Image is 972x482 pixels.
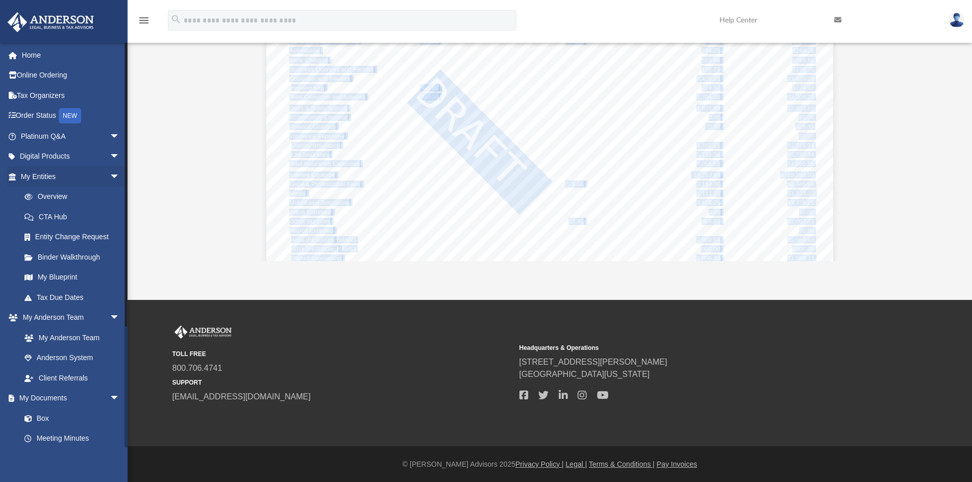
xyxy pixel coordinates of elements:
span: $1,096.11 [787,256,815,262]
span: Hosting Exp [291,85,324,91]
span: $900.00 [792,246,814,252]
span: Office Supplies [289,219,330,225]
small: SUPPORT [172,378,512,387]
span: $1,007.82 [787,219,814,225]
span: Finance Charges [289,124,335,130]
span: Mobile and Telephone [289,200,349,206]
span: $1,111.22 [787,191,815,197]
small: TOLL FREE [172,349,512,359]
a: Online Ordering [7,65,135,86]
a: [STREET_ADDRESS][PERSON_NAME] [519,358,667,366]
span: 569.86 [702,58,720,64]
span: 500.00 [420,85,438,91]
img: Anderson Advisors Platinum Portal [172,325,234,339]
span: -10,253.93 [691,172,720,179]
a: Box [14,408,125,428]
a: [EMAIL_ADDRESS][DOMAIN_NAME] [172,392,311,401]
span: Legal & Professional Fees [289,182,360,188]
span: Business Licenses and Permits [289,67,373,73]
img: User Pic [949,13,964,28]
span: 1,704.25 [696,94,720,100]
span: 1,823.89 [696,106,720,112]
span: 371.65 [565,182,584,188]
span: eCommerce Expense [289,115,347,121]
span: 53.46 [568,219,584,225]
a: Binder Walkthrough [14,247,135,267]
span: 401k [PERSON_NAME] [291,246,356,252]
a: My Anderson Teamarrow_drop_down [7,308,130,328]
span: 2,969.93 [696,237,720,243]
div: NEW [59,108,81,123]
a: Meeting Minutes [14,428,130,449]
span: Office Furniture [289,210,331,216]
span: 1,096.11 [696,256,720,262]
span: $1,823.89 [787,106,814,112]
a: Anderson System [14,348,130,368]
span: arrow_drop_down [110,166,130,187]
a: Terms & Conditions | [589,460,655,468]
span: $0.00 [799,134,814,140]
span: 294.25 [702,48,720,54]
span: 0.00 [709,115,720,121]
a: Client Referrals [14,368,130,388]
span: 274.97 [702,85,720,91]
a: menu [138,19,150,27]
span: $569.86 [792,58,814,64]
span: Automobile [289,48,319,54]
i: search [170,14,182,25]
a: Home [7,45,135,65]
span: $2,969.93 [787,237,814,243]
span: $3,476.25 [787,200,814,206]
span: Total Computer and Internet [289,94,365,100]
span: $774.97 [792,85,814,91]
a: Platinum Q&Aarrow_drop_down [7,126,135,146]
span: 3,476.25 [696,200,720,206]
a: Digital Productsarrow_drop_down [7,146,135,167]
span: $0.00 [799,228,814,234]
span: Liability Insurance [291,143,340,149]
i: menu [138,14,150,27]
span: Meals [289,191,306,197]
span: $0.00 [799,115,814,121]
a: Tax Due Dates [14,287,135,308]
span: 3,114.00 [696,182,720,188]
span: 138.75 [702,67,720,73]
a: [GEOGRAPHIC_DATA][US_STATE] [519,370,650,378]
span: 954.36 [702,219,720,225]
span: Computer and Internet [289,76,350,82]
span: Interest Expense [289,172,335,179]
span: 29.85 [705,124,720,130]
small: Headquarters & Operations [519,343,859,352]
a: My Blueprint [14,267,130,288]
div: © [PERSON_NAME] Advisors 2025 [128,459,972,470]
a: My Anderson Team [14,327,125,348]
a: Legal | [566,460,587,468]
span: Payroll Expense [289,228,333,234]
span: 1,111.22 [696,191,721,197]
span: arrow_drop_down [110,146,130,167]
span: $1,429.28 [787,76,814,82]
span: 1,316.21 [696,143,720,149]
span: 900.00 [702,246,720,252]
span: $ -10,253.93 [780,172,814,179]
span: $7,055.55 [787,161,814,167]
a: Privacy Policy | [515,460,564,468]
span: $2,204.25 [787,94,814,100]
span: $138.75 [792,67,814,73]
span: $0.00 [799,210,814,216]
span: Life Insurance [291,152,330,158]
span: 401k [PERSON_NAME] [291,237,356,243]
span: arrow_drop_down [110,308,130,328]
a: Pay Invoices [657,460,697,468]
img: Anderson Advisors Platinum Portal [5,12,97,32]
span: Dues & Subscriptions [289,106,347,112]
span: $294.25 [792,48,814,54]
span: $29.85 [795,124,814,130]
a: Entity Change Request [14,227,135,247]
span: Bank Charges [289,58,328,64]
span: arrow_drop_down [110,388,130,409]
a: Order StatusNEW [7,106,135,126]
a: CTA Hub [14,207,135,227]
span: 0.00 [709,210,720,216]
span: arrow_drop_down [110,126,130,147]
